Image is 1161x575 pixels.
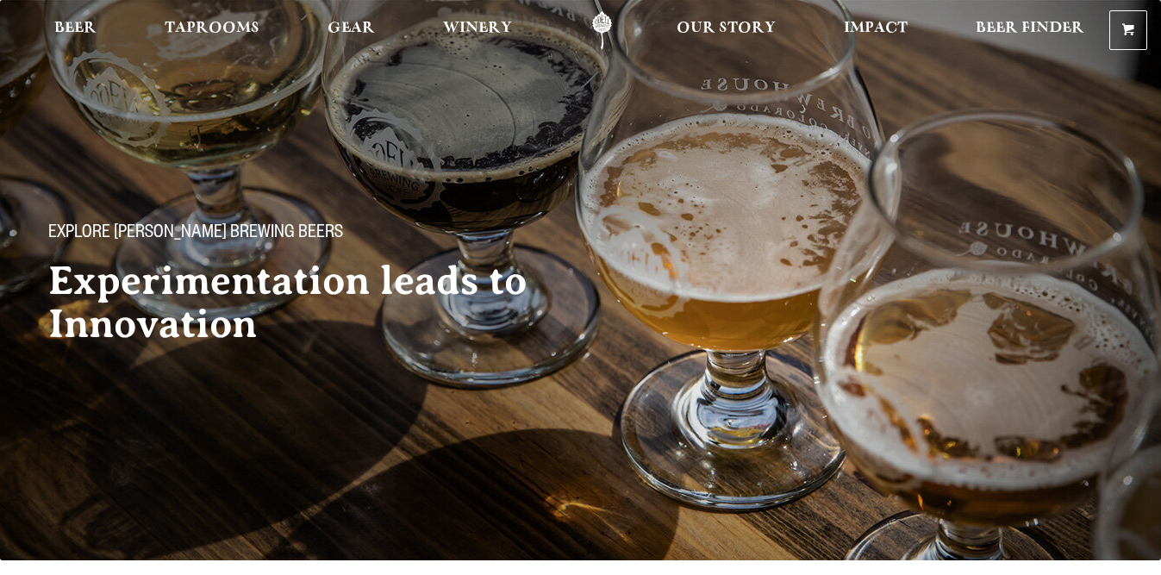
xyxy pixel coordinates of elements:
a: Winery [432,11,523,50]
span: Our Story [677,22,776,35]
span: Beer Finder [976,22,1084,35]
span: Gear [328,22,375,35]
a: Beer [43,11,108,50]
span: Beer [54,22,97,35]
a: Impact [833,11,919,50]
a: Gear [316,11,386,50]
a: Beer Finder [964,11,1095,50]
span: Explore [PERSON_NAME] Brewing Beers [48,223,343,246]
span: Taprooms [165,22,259,35]
a: Our Story [665,11,787,50]
a: Taprooms [153,11,271,50]
span: Winery [443,22,512,35]
a: Odell Home [570,11,634,50]
span: Impact [844,22,908,35]
h2: Experimentation leads to Innovation [48,259,586,346]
